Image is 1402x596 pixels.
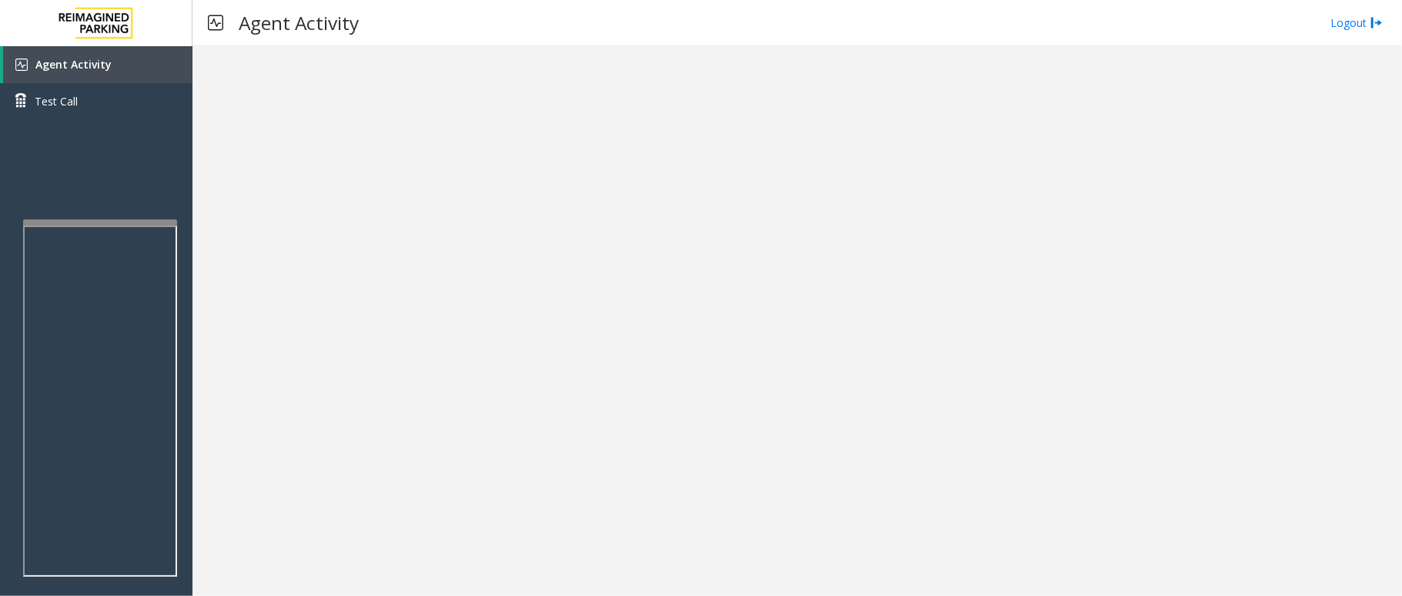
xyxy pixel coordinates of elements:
img: logout [1370,15,1383,31]
span: Test Call [35,93,78,109]
h3: Agent Activity [231,4,366,42]
img: 'icon' [15,59,28,71]
span: Agent Activity [35,57,112,72]
a: Logout [1330,15,1383,31]
img: pageIcon [208,4,223,42]
a: Agent Activity [3,46,192,83]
